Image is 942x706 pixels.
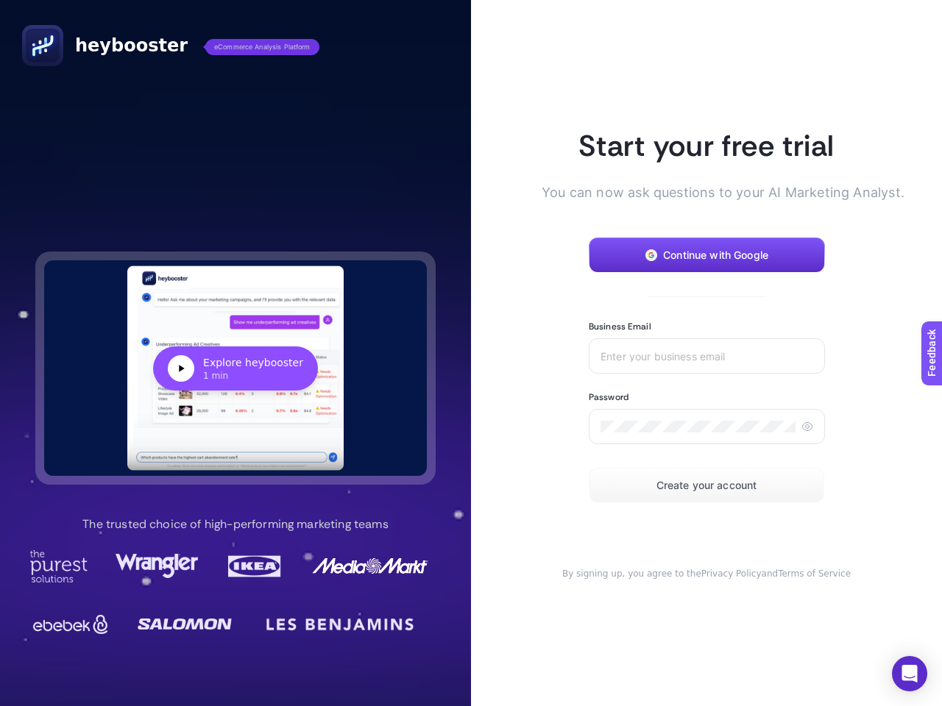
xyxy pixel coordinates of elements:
[311,550,429,582] img: MediaMarkt
[9,4,56,16] span: Feedback
[589,321,651,332] label: Business Email
[225,550,284,582] img: Ikea
[542,568,871,580] div: and
[44,260,427,476] button: Explore heybooster1 min
[82,516,388,533] p: The trusted choice of high-performing marketing teams
[138,610,232,639] img: Salomon
[258,607,422,642] img: LesBenjamin
[116,550,198,582] img: Wrangler
[663,249,768,261] span: Continue with Google
[203,355,303,370] div: Explore heybooster
[892,656,927,691] div: Open Intercom Messenger
[601,350,813,362] input: Enter your business email
[589,391,628,403] label: Password
[203,370,303,382] div: 1 min
[701,568,762,579] a: Privacy Policy
[778,568,851,579] a: Terms of Service
[22,25,319,66] a: heyboostereCommerce Analysis Platform
[589,468,824,503] button: Create your account
[205,39,319,55] span: eCommerce Analysis Platform
[29,610,112,639] img: Ebebek
[562,568,701,579] span: By signing up, you agree to the
[656,479,757,491] span: Create your account
[75,34,188,57] span: heybooster
[542,182,871,202] p: You can now ask questions to your AI Marketing Analyst.
[29,550,88,582] img: Purest
[589,238,825,273] button: Continue with Google
[542,126,871,165] h1: Start your free trial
